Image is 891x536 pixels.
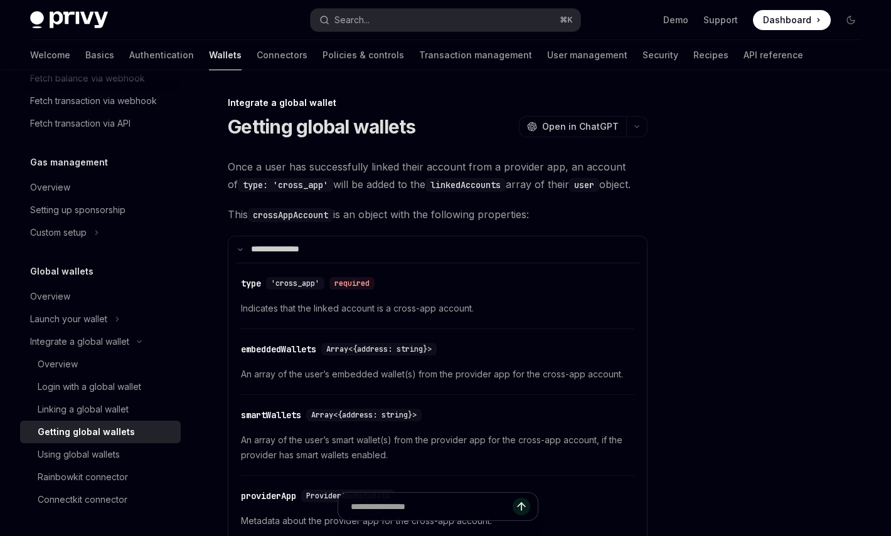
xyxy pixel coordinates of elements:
[30,40,70,70] a: Welcome
[30,264,93,279] h5: Global wallets
[753,10,831,30] a: Dashboard
[419,40,532,70] a: Transaction management
[257,40,307,70] a: Connectors
[241,367,634,382] span: An array of the user’s embedded wallet(s) from the provider app for the cross-app account.
[763,14,811,26] span: Dashboard
[20,199,181,221] a: Setting up sponsorship
[241,343,316,355] div: embeddedWallets
[519,116,626,137] button: Open in ChatGPT
[744,40,803,70] a: API reference
[326,344,432,354] span: Array<{address: string}>
[643,40,678,70] a: Security
[30,180,70,195] div: Overview
[513,498,530,515] button: Send message
[38,424,135,439] div: Getting global wallets
[30,225,87,240] div: Custom setup
[209,40,242,70] a: Wallets
[30,312,107,327] div: Launch your wallet
[547,40,627,70] a: User management
[20,376,181,398] a: Login with a global wallet
[329,277,375,290] div: required
[241,301,634,316] span: Indicates that the linked account is a cross-app account.
[20,443,181,466] a: Using global wallets
[425,178,506,192] code: linkedAccounts
[38,470,128,485] div: Rainbowkit connector
[542,120,619,133] span: Open in ChatGPT
[20,488,181,511] a: Connectkit connector
[241,409,301,421] div: smartWallets
[30,155,108,170] h5: Gas management
[38,357,78,372] div: Overview
[20,176,181,199] a: Overview
[20,285,181,308] a: Overview
[228,206,648,223] span: This is an object with the following properties:
[30,289,70,304] div: Overview
[248,208,333,222] code: crossAppAccount
[334,13,370,28] div: Search...
[560,15,573,25] span: ⌘ K
[129,40,194,70] a: Authentication
[228,97,648,109] div: Integrate a global wallet
[323,40,404,70] a: Policies & controls
[228,158,648,193] span: Once a user has successfully linked their account from a provider app, an account of will be adde...
[20,112,181,135] a: Fetch transaction via API
[38,379,141,394] div: Login with a global wallet
[30,116,131,131] div: Fetch transaction via API
[703,14,738,26] a: Support
[228,115,416,138] h1: Getting global wallets
[30,11,108,29] img: dark logo
[311,410,417,420] span: Array<{address: string}>
[20,398,181,421] a: Linking a global wallet
[38,492,127,507] div: Connectkit connector
[841,10,861,30] button: Toggle dark mode
[30,202,125,218] div: Setting up sponsorship
[85,40,114,70] a: Basics
[238,178,333,192] code: type: 'cross_app'
[241,433,634,463] span: An array of the user’s smart wallet(s) from the provider app for the cross-app account, if the pr...
[271,278,319,288] span: 'cross_app'
[20,421,181,443] a: Getting global wallets
[20,466,181,488] a: Rainbowkit connector
[30,93,157,108] div: Fetch transaction via webhook
[38,447,120,462] div: Using global wallets
[663,14,688,26] a: Demo
[20,353,181,376] a: Overview
[569,178,599,192] code: user
[20,90,181,112] a: Fetch transaction via webhook
[30,334,129,349] div: Integrate a global wallet
[693,40,728,70] a: Recipes
[241,277,261,290] div: type
[311,9,581,31] button: Search...⌘K
[38,402,129,417] div: Linking a global wallet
